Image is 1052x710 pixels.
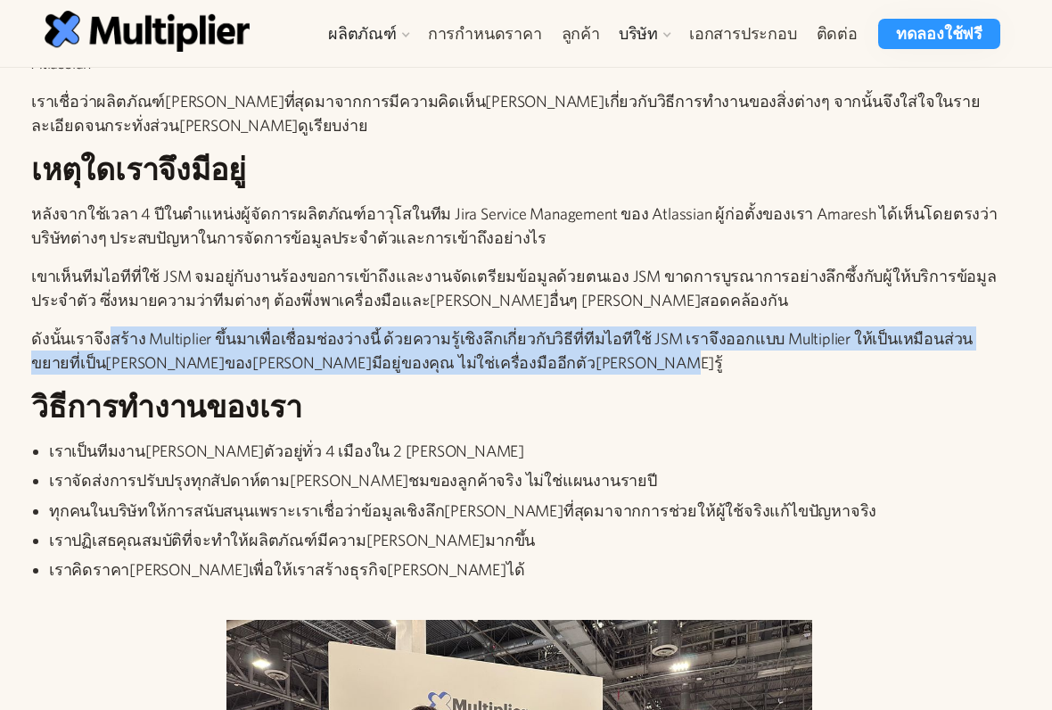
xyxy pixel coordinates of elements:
[679,19,807,49] a: เอกสารประกอบ
[49,471,657,490] font: เราจัดส่งการปรับปรุงทุกสัปดาห์ตาม[PERSON_NAME]ชมของลูกค้าจริง ไม่ใช่แผนงานรายปี
[896,24,982,43] font: ทดลองใช้ฟรี
[31,329,973,372] font: ดังนั้นเราจึงสร้าง Multiplier ขึ้นมาเพื่อเชื่อมช่องว่างนี้ ด้วยความรู้เชิงลึกเกี่ยวกับวิธีที่ทีมไ...
[619,24,658,43] font: บริษัท
[31,29,966,72] font: ซึ่งเป็นบริษัทเงินร่วมลงทุนของ Atlassian และกลุ่มนักลงทุนเทวดากลุ่มเล็กๆ รวมไปถึงอดีตสมาชิก Atlas...
[552,19,610,49] a: ลูกค้า
[610,19,679,49] div: บริษัท
[328,24,397,43] font: ผลิตภัณฑ์
[428,24,542,43] font: การกำหนดราคา
[319,19,418,49] div: ผลิตภัณฑ์
[689,24,797,43] font: เอกสารประกอบ
[807,19,867,49] a: ติดต่อ
[418,19,552,49] a: การกำหนดราคา
[562,24,600,43] font: ลูกค้า
[31,92,981,135] font: เราเชื่อว่าผลิตภัณฑ์[PERSON_NAME]ที่สุดมาจากการมีความคิดเห็น[PERSON_NAME]เกี่ยวกับวิธีการทำงานของ...
[31,383,302,430] font: วิธีการทำงานของเรา
[49,501,876,520] font: ทุกคนในบริษัทให้การสนับสนุนเพราะเราเชื่อว่าข้อมูลเชิงลึก[PERSON_NAME]ที่สุดมาจากการช่วยให้ผู้ใช้จ...
[31,145,245,193] font: เหตุใดเราจึงมีอยู่
[49,442,524,460] font: เราเป็นทีมงาน[PERSON_NAME]ตัวอยู่ทั่ว 4 เมืองใน 2 [PERSON_NAME]
[31,267,997,310] font: เขาเห็นทีมไอทีที่ใช้ JSM จมอยู่กับงานร้องขอการเข้าถึงและงานจัดเตรียมข้อมูลด้วยตนเอง JSM ขาดการบูร...
[49,560,524,579] font: เราคิดราคา[PERSON_NAME]เพื่อให้เราสร้างธุรกิจ[PERSON_NAME]ได้
[878,19,1000,49] a: ทดลองใช้ฟรี
[49,531,535,549] font: เราปฏิเสธคุณสมบัติที่จะทำให้ผลิตภัณฑ์มีความ[PERSON_NAME]มากขึ้น
[817,24,858,43] font: ติดต่อ
[31,204,998,247] font: หลังจากใช้เวลา 4 ปีในตำแหน่งผู้จัดการผลิตภัณฑ์อาวุโสในทีม Jira Service Management ของ Atlassian ผ...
